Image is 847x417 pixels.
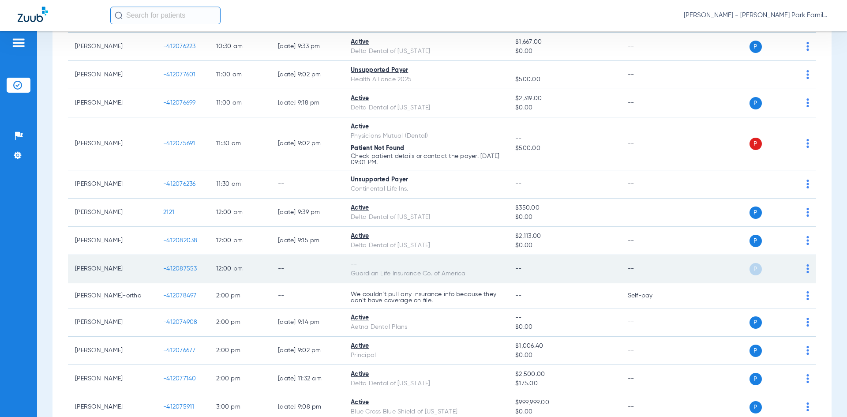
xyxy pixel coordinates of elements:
[621,308,680,337] td: --
[68,33,156,61] td: [PERSON_NAME]
[68,89,156,117] td: [PERSON_NAME]
[271,170,344,199] td: --
[351,103,501,113] div: Delta Dental of [US_STATE]
[515,203,613,213] span: $350.00
[351,313,501,323] div: Active
[163,266,197,272] span: -412087553
[621,255,680,283] td: --
[18,7,48,22] img: Zuub Logo
[271,227,344,255] td: [DATE] 9:15 PM
[11,38,26,48] img: hamburger-icon
[209,61,271,89] td: 11:00 AM
[271,33,344,61] td: [DATE] 9:33 PM
[806,264,809,273] img: group-dot-blue.svg
[68,61,156,89] td: [PERSON_NAME]
[750,373,762,385] span: P
[163,181,196,187] span: -412076236
[515,351,613,360] span: $0.00
[351,379,501,388] div: Delta Dental of [US_STATE]
[515,323,613,332] span: $0.00
[515,66,613,75] span: --
[351,291,501,304] p: We couldn’t pull any insurance info because they don’t have coverage on file.
[351,323,501,332] div: Aetna Dental Plans
[515,47,613,56] span: $0.00
[271,61,344,89] td: [DATE] 9:02 PM
[209,170,271,199] td: 11:30 AM
[806,208,809,217] img: group-dot-blue.svg
[806,346,809,355] img: group-dot-blue.svg
[621,199,680,227] td: --
[351,407,501,417] div: Blue Cross Blue Shield of [US_STATE]
[68,337,156,365] td: [PERSON_NAME]
[621,337,680,365] td: --
[209,283,271,308] td: 2:00 PM
[621,33,680,61] td: --
[209,255,271,283] td: 12:00 PM
[68,199,156,227] td: [PERSON_NAME]
[806,98,809,107] img: group-dot-blue.svg
[515,398,613,407] span: $999,999.00
[163,209,174,215] span: 2121
[621,365,680,393] td: --
[750,97,762,109] span: P
[351,47,501,56] div: Delta Dental of [US_STATE]
[351,145,404,151] span: Patient Not Found
[209,337,271,365] td: 2:00 PM
[115,11,123,19] img: Search Icon
[750,235,762,247] span: P
[110,7,221,24] input: Search for patients
[515,213,613,222] span: $0.00
[351,66,501,75] div: Unsupported Payer
[163,100,196,106] span: -412076699
[806,180,809,188] img: group-dot-blue.svg
[351,184,501,194] div: Continental Life Ins.
[68,117,156,170] td: [PERSON_NAME]
[209,117,271,170] td: 11:30 AM
[351,342,501,351] div: Active
[515,94,613,103] span: $2,319.00
[351,213,501,222] div: Delta Dental of [US_STATE]
[271,199,344,227] td: [DATE] 9:39 PM
[68,227,156,255] td: [PERSON_NAME]
[806,402,809,411] img: group-dot-blue.svg
[163,43,196,49] span: -412076223
[351,203,501,213] div: Active
[351,122,501,131] div: Active
[68,170,156,199] td: [PERSON_NAME]
[209,308,271,337] td: 2:00 PM
[351,269,501,278] div: Guardian Life Insurance Co. of America
[515,370,613,379] span: $2,500.00
[515,293,522,299] span: --
[351,398,501,407] div: Active
[515,342,613,351] span: $1,006.40
[806,139,809,148] img: group-dot-blue.svg
[271,89,344,117] td: [DATE] 9:18 PM
[163,376,196,382] span: -412077140
[621,283,680,308] td: Self-pay
[209,89,271,117] td: 11:00 AM
[515,241,613,250] span: $0.00
[271,283,344,308] td: --
[68,255,156,283] td: [PERSON_NAME]
[621,61,680,89] td: --
[515,103,613,113] span: $0.00
[806,318,809,327] img: group-dot-blue.svg
[750,263,762,275] span: P
[163,347,196,353] span: -412076677
[750,138,762,150] span: P
[515,266,522,272] span: --
[351,94,501,103] div: Active
[351,75,501,84] div: Health Alliance 2025
[351,153,501,165] p: Check patient details or contact the payer. [DATE] 09:01 PM.
[351,351,501,360] div: Principal
[621,89,680,117] td: --
[271,117,344,170] td: [DATE] 9:02 PM
[515,232,613,241] span: $2,113.00
[209,199,271,227] td: 12:00 PM
[806,236,809,245] img: group-dot-blue.svg
[351,260,501,269] div: --
[351,232,501,241] div: Active
[163,404,195,410] span: -412075911
[209,33,271,61] td: 10:30 AM
[163,71,196,78] span: -412077601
